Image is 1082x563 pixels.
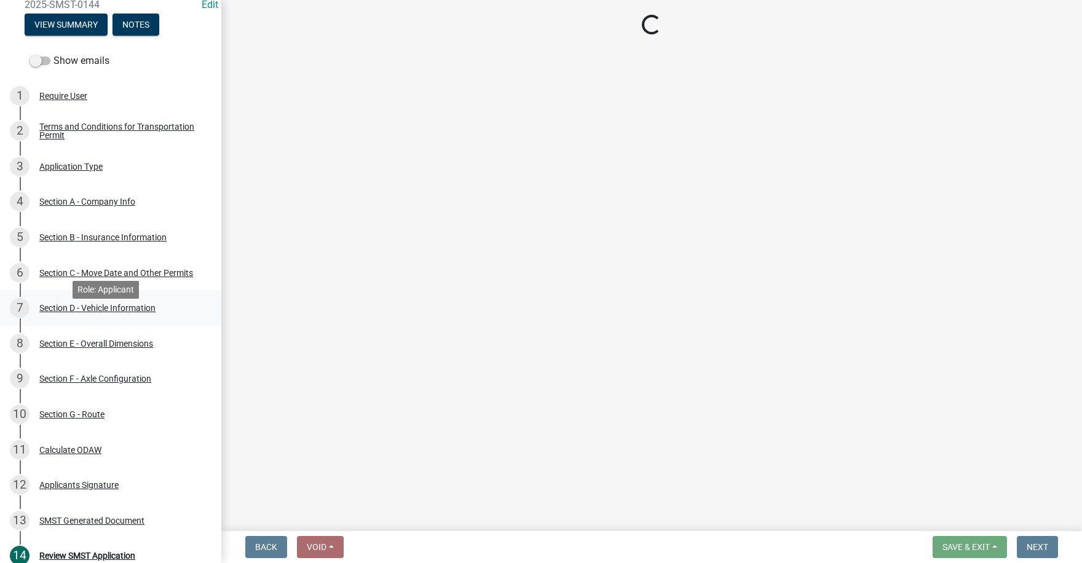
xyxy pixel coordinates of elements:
[39,551,135,560] div: Review SMST Application
[10,192,30,211] div: 4
[10,157,30,176] div: 3
[1017,536,1058,558] button: Next
[245,536,287,558] button: Back
[39,304,156,312] div: Section D - Vehicle Information
[933,536,1007,558] button: Save & Exit
[39,374,151,383] div: Section F - Axle Configuration
[10,511,30,530] div: 13
[25,14,108,36] button: View Summary
[73,281,139,299] div: Role: Applicant
[1027,542,1048,552] span: Next
[307,542,326,552] span: Void
[39,339,153,348] div: Section E - Overall Dimensions
[25,20,108,30] wm-modal-confirm: Summary
[39,122,202,140] div: Terms and Conditions for Transportation Permit
[39,516,144,525] div: SMST Generated Document
[39,162,103,171] div: Application Type
[30,53,109,68] label: Show emails
[10,227,30,247] div: 5
[10,404,30,424] div: 10
[39,446,101,454] div: Calculate ODAW
[10,86,30,106] div: 1
[942,542,990,552] span: Save & Exit
[10,121,30,141] div: 2
[39,197,135,206] div: Section A - Company Info
[10,263,30,283] div: 6
[10,298,30,318] div: 7
[113,20,159,30] wm-modal-confirm: Notes
[10,440,30,460] div: 11
[255,542,277,552] span: Back
[39,269,193,277] div: Section C - Move Date and Other Permits
[10,334,30,353] div: 8
[39,92,87,100] div: Require User
[39,410,105,419] div: Section G - Route
[113,14,159,36] button: Notes
[297,536,344,558] button: Void
[10,369,30,388] div: 9
[10,475,30,495] div: 12
[39,481,119,489] div: Applicants Signature
[39,233,167,242] div: Section B - Insurance Information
